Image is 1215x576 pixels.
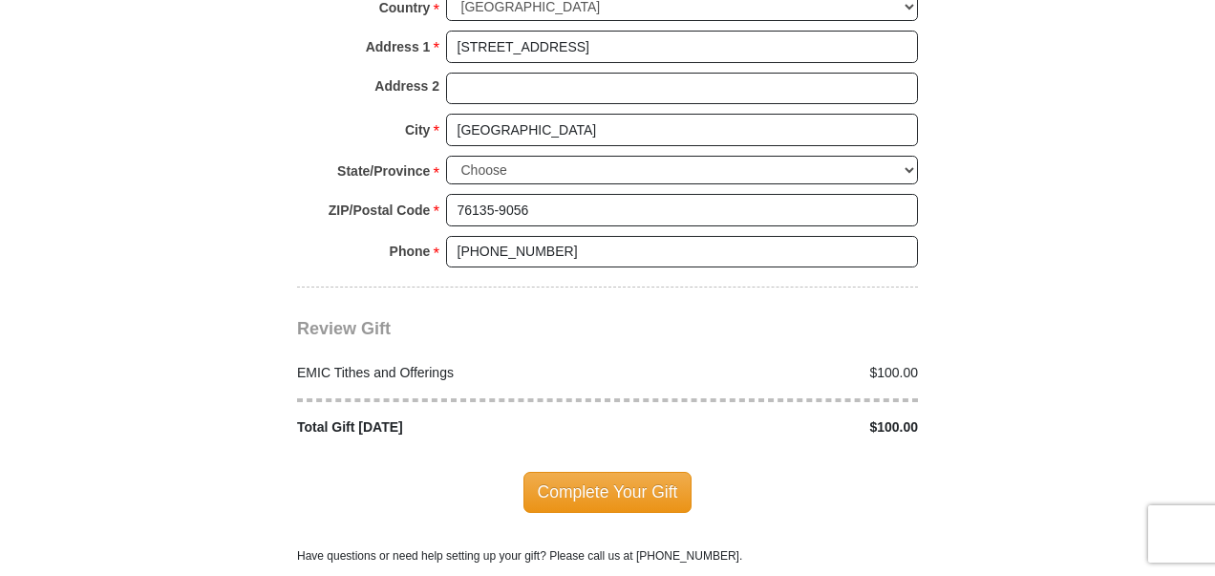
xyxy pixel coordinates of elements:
strong: Address 2 [374,73,439,99]
div: $100.00 [607,363,928,383]
div: EMIC Tithes and Offerings [288,363,608,383]
strong: Phone [390,238,431,265]
span: Complete Your Gift [523,472,693,512]
strong: ZIP/Postal Code [329,197,431,224]
strong: Address 1 [366,33,431,60]
strong: State/Province [337,158,430,184]
p: Have questions or need help setting up your gift? Please call us at [PHONE_NUMBER]. [297,547,918,565]
div: $100.00 [607,417,928,437]
strong: City [405,117,430,143]
span: Review Gift [297,319,391,338]
div: Total Gift [DATE] [288,417,608,437]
